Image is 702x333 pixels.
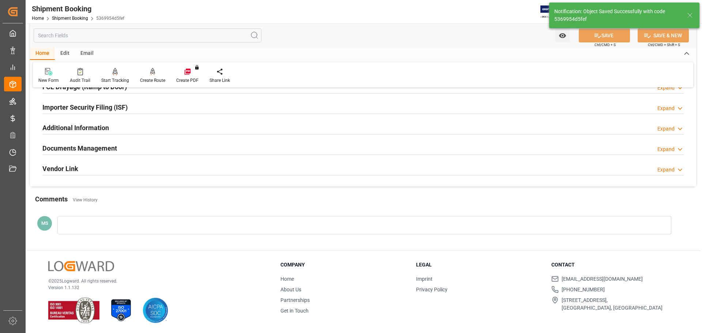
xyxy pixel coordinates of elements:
div: Share Link [210,77,230,84]
button: SAVE & NEW [638,29,689,42]
span: [STREET_ADDRESS], [GEOGRAPHIC_DATA], [GEOGRAPHIC_DATA] [562,296,663,312]
div: Expand [657,125,675,133]
a: About Us [280,287,301,292]
h2: Vendor Link [42,164,78,174]
a: Privacy Policy [416,287,448,292]
button: open menu [555,29,570,42]
p: Version 1.1.132 [48,284,262,291]
button: SAVE [579,29,630,42]
div: Expand [657,105,675,112]
div: Edit [55,48,75,60]
img: ISO 27001 Certification [108,298,134,323]
img: Exertis%20JAM%20-%20Email%20Logo.jpg_1722504956.jpg [540,5,566,18]
a: Imprint [416,276,433,282]
div: Shipment Booking [32,3,124,14]
span: [EMAIL_ADDRESS][DOMAIN_NAME] [562,275,643,283]
a: Get in Touch [280,308,309,314]
h2: Documents Management [42,143,117,153]
div: Start Tracking [101,77,129,84]
div: Create Route [140,77,165,84]
a: Partnerships [280,297,310,303]
div: Notification: Object Saved Successfully with code 5369954d5fef [554,8,680,23]
div: Expand [657,166,675,174]
span: [PHONE_NUMBER] [562,286,605,294]
img: Logward Logo [48,261,114,272]
a: View History [73,197,98,203]
h3: Contact [551,261,678,269]
span: Ctrl/CMD + S [595,42,616,48]
a: Home [280,276,294,282]
p: © 2025 Logward. All rights reserved. [48,278,262,284]
h2: Importer Security Filing (ISF) [42,102,128,112]
div: Home [30,48,55,60]
div: Expand [657,84,675,92]
img: ISO 9001 & ISO 14001 Certification [48,298,99,323]
div: Audit Trail [70,77,90,84]
h3: Company [280,261,407,269]
a: Home [32,16,44,21]
h3: Legal [416,261,543,269]
div: New Form [38,77,59,84]
span: MS [41,220,48,226]
div: Email [75,48,99,60]
h2: Comments [35,194,68,204]
input: Search Fields [34,29,261,42]
span: Ctrl/CMD + Shift + S [648,42,680,48]
div: Expand [657,145,675,153]
img: AICPA SOC [143,298,168,323]
h2: Additional Information [42,123,109,133]
a: Shipment Booking [52,16,88,21]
